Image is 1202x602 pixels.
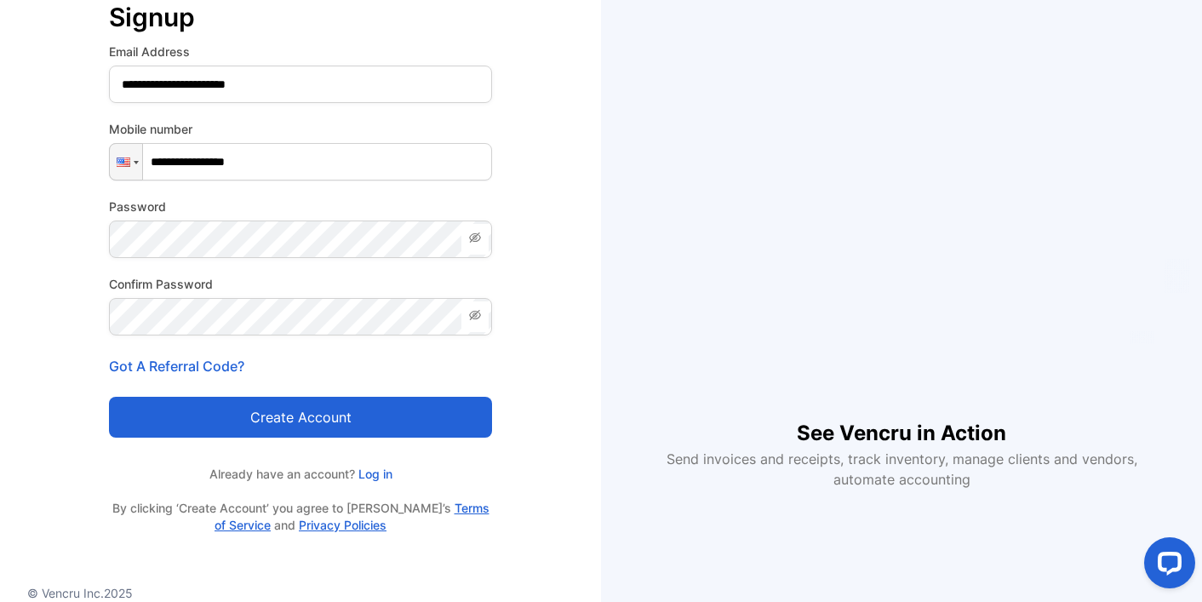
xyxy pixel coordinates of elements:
[355,467,392,481] a: Log in
[661,113,1142,391] iframe: YouTube video player
[109,500,492,534] p: By clicking ‘Create Account’ you agree to [PERSON_NAME]’s and
[109,356,492,376] p: Got A Referral Code?
[299,518,386,532] a: Privacy Policies
[109,43,492,60] label: Email Address
[1130,530,1202,602] iframe: LiveChat chat widget
[797,391,1006,449] h1: See Vencru in Action
[109,120,492,138] label: Mobile number
[109,275,492,293] label: Confirm Password
[109,198,492,215] label: Password
[109,397,492,438] button: Create account
[110,144,142,180] div: United States: + 1
[109,465,492,483] p: Already have an account?
[656,449,1147,490] p: Send invoices and receipts, track inventory, manage clients and vendors, automate accounting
